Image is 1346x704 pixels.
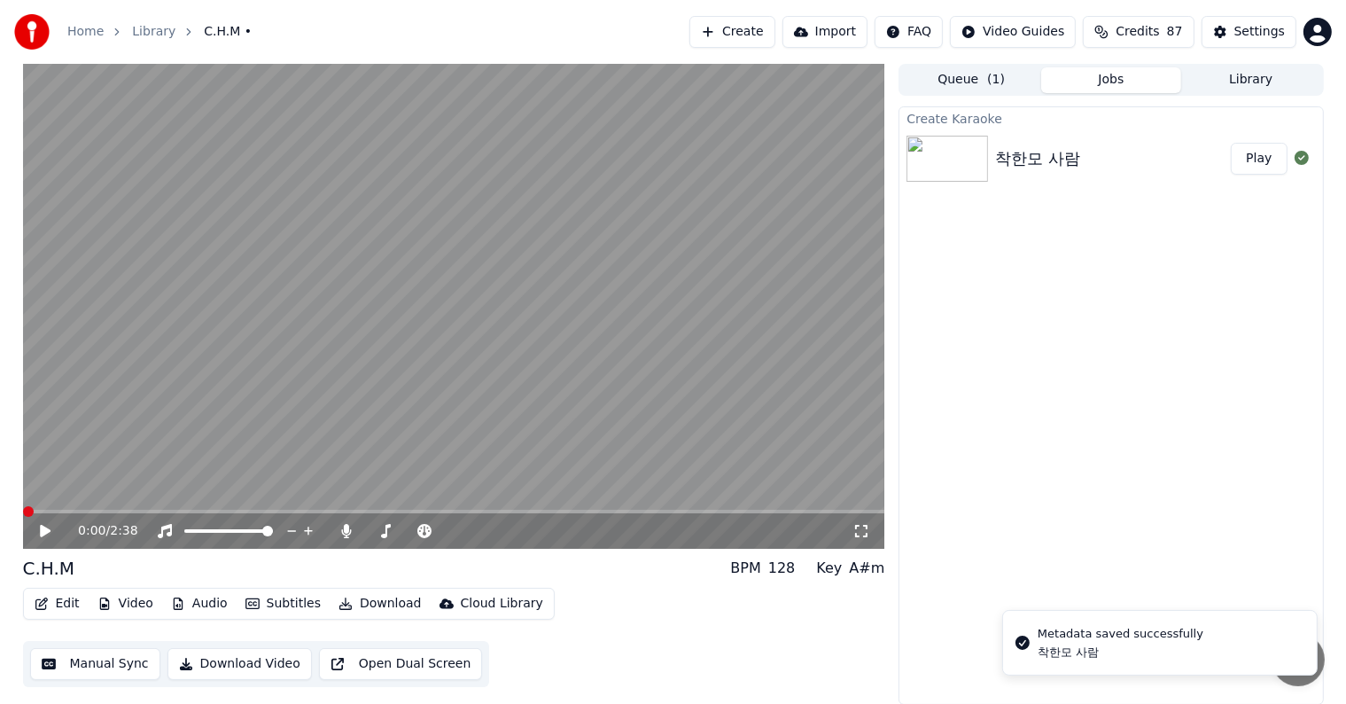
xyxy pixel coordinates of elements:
[67,23,104,41] a: Home
[164,591,235,616] button: Audio
[901,67,1041,93] button: Queue
[30,648,160,680] button: Manual Sync
[78,522,121,540] div: /
[167,648,312,680] button: Download Video
[875,16,943,48] button: FAQ
[23,556,75,581] div: C.H.M
[1038,625,1203,643] div: Metadata saved successfully
[132,23,175,41] a: Library
[995,146,1080,171] div: 착한모 사람
[1202,16,1296,48] button: Settings
[27,591,87,616] button: Edit
[1041,67,1181,93] button: Jobs
[238,591,328,616] button: Subtitles
[816,558,842,579] div: Key
[110,522,137,540] span: 2:38
[899,107,1322,129] div: Create Karaoke
[1234,23,1285,41] div: Settings
[1181,67,1321,93] button: Library
[90,591,160,616] button: Video
[67,23,252,41] nav: breadcrumb
[730,558,760,579] div: BPM
[331,591,429,616] button: Download
[689,16,775,48] button: Create
[1038,645,1203,661] div: 착한모 사람
[204,23,252,41] span: C.H.M •
[461,595,543,613] div: Cloud Library
[987,71,1005,89] span: ( 1 )
[782,16,868,48] button: Import
[849,558,884,579] div: A#m
[78,522,105,540] span: 0:00
[1116,23,1159,41] span: Credits
[1083,16,1194,48] button: Credits87
[1231,143,1287,175] button: Play
[14,14,50,50] img: youka
[768,558,796,579] div: 128
[319,648,483,680] button: Open Dual Screen
[1167,23,1183,41] span: 87
[950,16,1076,48] button: Video Guides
